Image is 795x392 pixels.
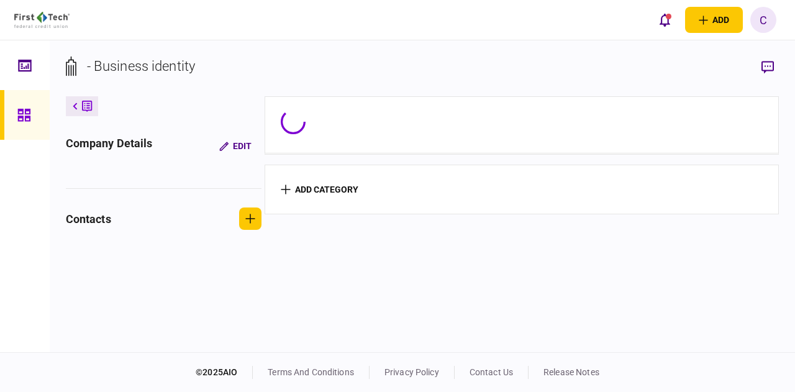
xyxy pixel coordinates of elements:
div: contacts [66,211,111,227]
button: Edit [209,135,261,157]
div: - Business identity [87,56,196,76]
div: © 2025 AIO [196,366,253,379]
img: client company logo [14,12,70,28]
a: terms and conditions [268,367,354,377]
div: company details [66,135,153,157]
button: C [750,7,776,33]
button: add category [281,185,358,194]
a: contact us [470,367,513,377]
a: privacy policy [384,367,439,377]
a: release notes [543,367,599,377]
button: open adding identity options [685,7,743,33]
button: open notifications list [652,7,678,33]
